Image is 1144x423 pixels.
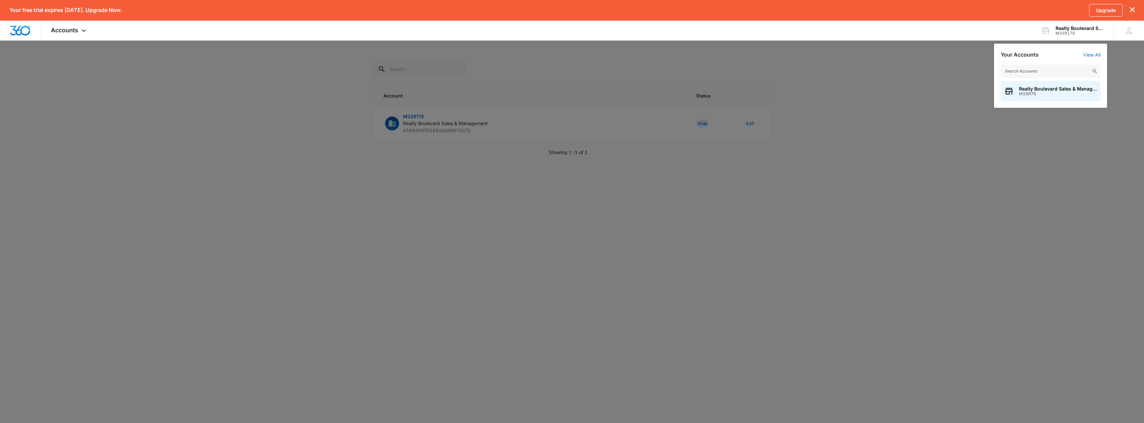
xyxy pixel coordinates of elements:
button: Realty Boulevard Sales & ManagementM339176 [1001,81,1100,101]
div: account id [1056,31,1104,36]
p: Your free trial expires [DATE]. Upgrade Now. [9,7,122,13]
span: Accounts [51,27,78,34]
h2: Your Accounts [1001,52,1039,58]
input: Search Accounts [1001,65,1100,78]
span: M339176 [1019,92,1097,96]
button: dismiss this dialog [1130,7,1135,13]
a: Upgrade [1089,4,1123,17]
div: account name [1056,26,1104,31]
a: View All [1083,52,1100,58]
div: Accounts [41,21,98,40]
span: Realty Boulevard Sales & Management [1019,86,1097,92]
